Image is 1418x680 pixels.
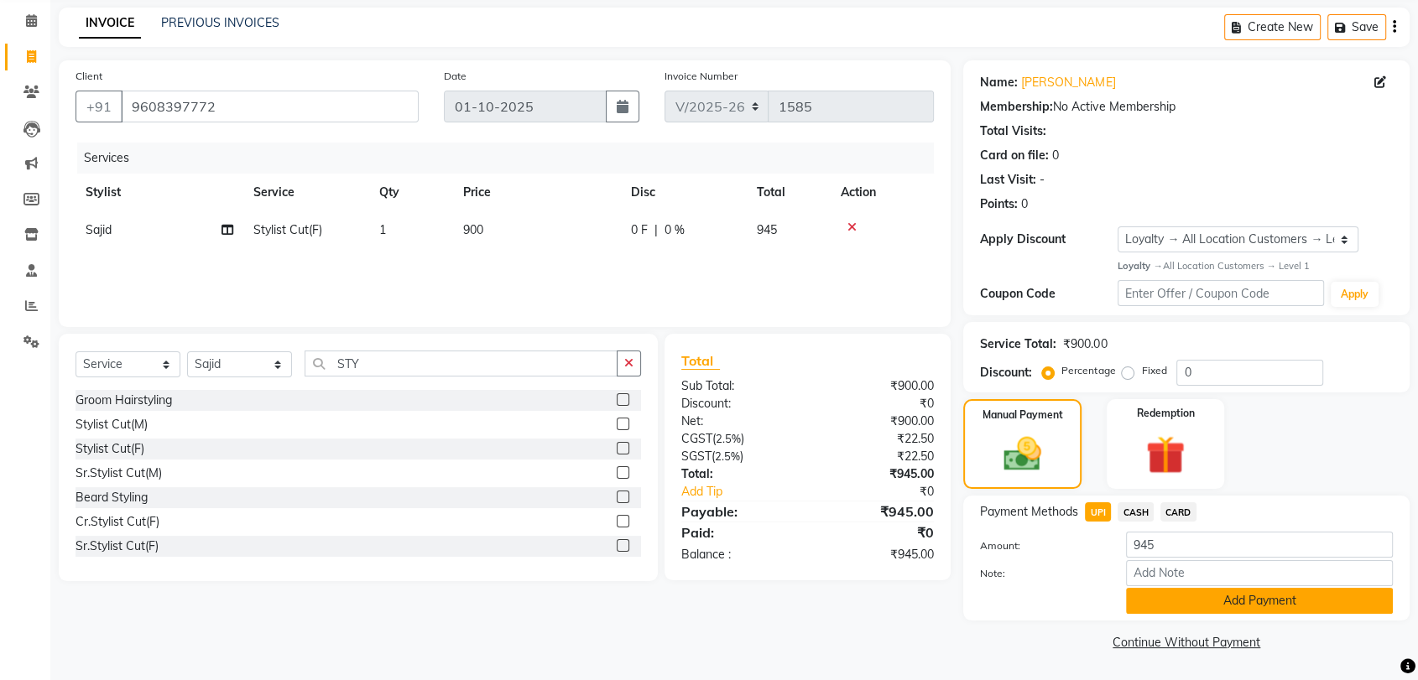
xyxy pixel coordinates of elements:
[1052,147,1059,164] div: 0
[669,413,808,430] div: Net:
[1331,282,1379,307] button: Apply
[1021,195,1028,213] div: 0
[76,489,148,506] div: Beard Styling
[980,231,1118,248] div: Apply Discount
[1118,502,1154,522] span: CASH
[1126,560,1393,586] input: Add Note
[243,174,369,211] th: Service
[86,222,112,237] span: Sajid
[379,222,386,237] span: 1
[983,407,1063,423] label: Manual Payment
[77,143,946,174] div: Services
[76,69,102,84] label: Client
[1063,335,1107,353] div: ₹900.00
[669,448,808,465] div: ( )
[980,503,1078,521] span: Payment Methods
[1021,74,1115,91] a: [PERSON_NAME]
[1118,259,1393,273] div: All Location Customers → Level 1
[980,147,1049,164] div: Card on file:
[631,221,648,239] span: 0 F
[1136,406,1194,421] label: Redemption
[980,74,1018,91] div: Name:
[669,483,831,501] a: Add Tip
[253,222,322,237] span: Stylist Cut(F)
[453,174,621,211] th: Price
[980,98,1393,116] div: No Active Membership
[669,395,808,413] div: Discount:
[1160,502,1196,522] span: CARD
[76,392,172,409] div: Groom Hairstyling
[831,483,946,501] div: ₹0
[715,449,740,463] span: 2.5%
[76,537,159,555] div: Sr.Stylist Cut(F)
[831,174,934,211] th: Action
[980,98,1053,116] div: Membership:
[992,433,1052,475] img: _cash.svg
[716,432,741,445] span: 2.5%
[76,465,162,482] div: Sr.Stylist Cut(M)
[967,566,1113,581] label: Note:
[669,430,808,448] div: ( )
[681,449,712,464] span: SGST
[76,440,144,458] div: Stylist Cut(F)
[621,174,747,211] th: Disc
[665,69,738,84] label: Invoice Number
[1040,171,1045,189] div: -
[808,448,947,465] div: ₹22.50
[808,465,947,483] div: ₹945.00
[76,174,243,211] th: Stylist
[1327,14,1386,40] button: Save
[654,221,658,239] span: |
[669,501,808,522] div: Payable:
[980,285,1118,303] div: Coupon Code
[980,335,1056,353] div: Service Total:
[681,352,720,370] span: Total
[76,513,159,531] div: Cr.Stylist Cut(F)
[665,221,685,239] span: 0 %
[980,171,1036,189] div: Last Visit:
[1118,280,1324,306] input: Enter Offer / Coupon Code
[669,465,808,483] div: Total:
[808,522,947,542] div: ₹0
[808,430,947,448] div: ₹22.50
[808,546,947,563] div: ₹945.00
[1061,363,1115,378] label: Percentage
[1141,363,1166,378] label: Fixed
[980,122,1046,140] div: Total Visits:
[669,377,808,395] div: Sub Total:
[669,522,808,542] div: Paid:
[369,174,453,211] th: Qty
[121,91,419,122] input: Search by Name/Mobile/Email/Code
[76,416,148,433] div: Stylist Cut(M)
[967,538,1113,553] label: Amount:
[79,8,141,39] a: INVOICE
[980,364,1032,382] div: Discount:
[808,377,947,395] div: ₹900.00
[808,501,947,522] div: ₹945.00
[1118,260,1162,272] strong: Loyalty →
[1134,431,1196,480] img: _gift.svg
[808,413,947,430] div: ₹900.00
[1126,588,1393,614] button: Add Payment
[757,222,777,237] span: 945
[681,431,712,446] span: CGST
[444,69,467,84] label: Date
[967,634,1406,651] a: Continue Without Payment
[980,195,1018,213] div: Points:
[808,395,947,413] div: ₹0
[76,91,123,122] button: +91
[1224,14,1321,40] button: Create New
[669,546,808,563] div: Balance :
[747,174,831,211] th: Total
[463,222,483,237] span: 900
[1126,532,1393,558] input: Amount
[1085,502,1111,522] span: UPI
[305,350,618,376] input: Search or Scan
[161,15,279,30] a: PREVIOUS INVOICES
